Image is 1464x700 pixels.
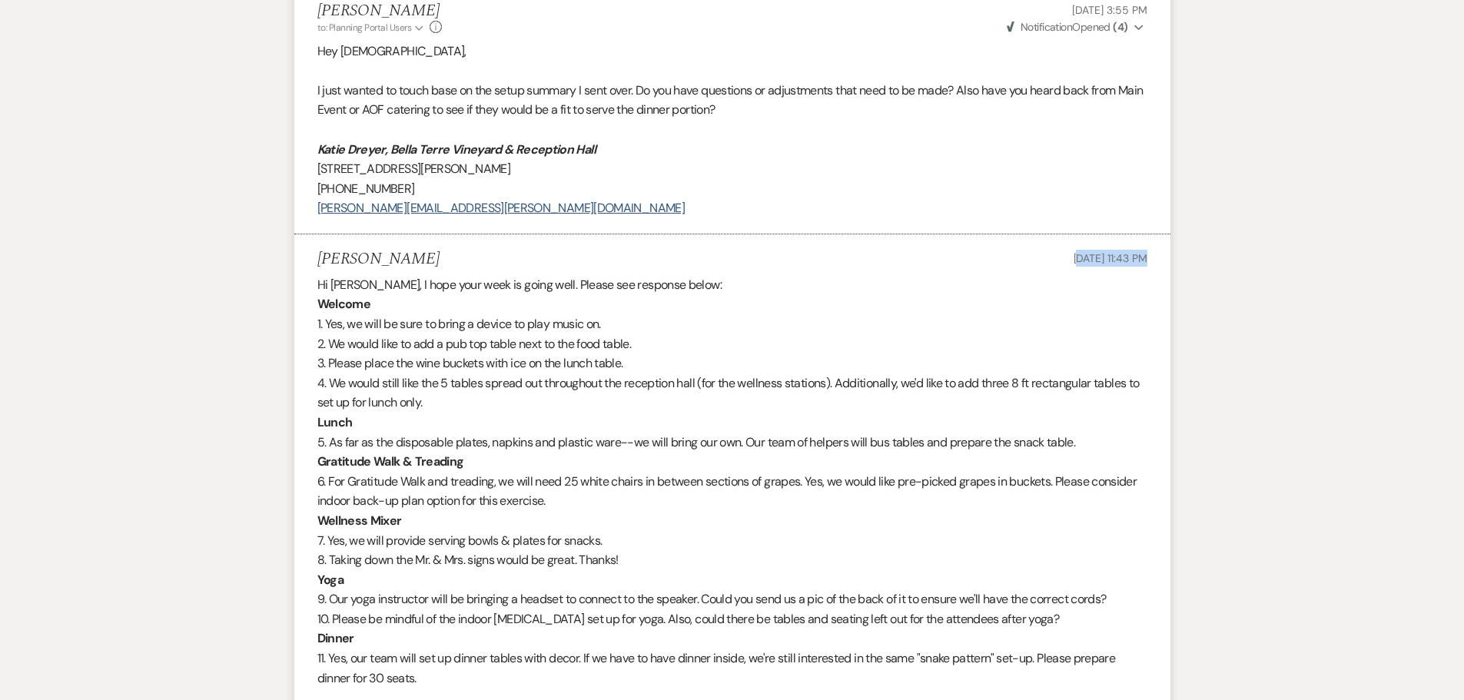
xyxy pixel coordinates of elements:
strong: Lunch [317,414,353,430]
h5: [PERSON_NAME] [317,2,443,21]
strong: Yoga [317,572,344,588]
strong: Welcome [317,296,371,312]
p: 6. For Gratitude Walk and treading, we will need 25 white chairs in between sections of grapes. Y... [317,472,1147,511]
a: [PERSON_NAME][EMAIL_ADDRESS][PERSON_NAME][DOMAIN_NAME] [317,200,685,216]
strong: ( 4 ) [1113,20,1127,34]
span: [PHONE_NUMBER] [317,181,415,197]
p: 5. As far as the disposable plates, napkins and plastic ware--we will bring our own. Our team of ... [317,433,1147,453]
span: [STREET_ADDRESS][PERSON_NAME] [317,161,510,177]
span: to: Planning Portal Users [317,22,412,34]
em: Katie Dreyer, Bella Terre Vineyard & Reception Hall [317,141,596,158]
p: 2. We would like to add a pub top table next to the food table. [317,334,1147,354]
button: to: Planning Portal Users [317,21,427,35]
strong: Wellness Mixer [317,513,402,529]
p: Hey [DEMOGRAPHIC_DATA], [317,41,1147,61]
strong: Gratitude Walk & Treading [317,453,464,469]
span: [DATE] 11:43 PM [1074,251,1147,265]
span: Opened [1007,20,1128,34]
p: 10. Please be mindful of the indoor [MEDICAL_DATA] set up for yoga. Also, could there be tables a... [317,609,1147,629]
p: I just wanted to touch base on the setup summary I sent over. Do you have questions or adjustment... [317,81,1147,120]
p: 3. Please place the wine buckets with ice on the lunch table. [317,353,1147,373]
span: Notification [1021,20,1072,34]
strong: Dinner [317,630,354,646]
p: 7. Yes, we will provide serving bowls & plates for snacks. [317,531,1147,551]
button: NotificationOpened (4) [1004,19,1147,35]
p: Hi [PERSON_NAME], I hope your week is going well. Please see response below: [317,275,1147,295]
span: [DATE] 3:55 PM [1072,3,1147,17]
p: 1. Yes, we will be sure to bring a device to play music on. [317,314,1147,334]
p: 9. Our yoga instructor will be bringing a headset to connect to the speaker. Could you send us a ... [317,589,1147,609]
p: 4. We would still like the 5 tables spread out throughout the reception hall (for the wellness st... [317,373,1147,413]
p: 8. Taking down the Mr. & Mrs. signs would be great. Thanks! [317,550,1147,570]
h5: [PERSON_NAME] [317,250,440,269]
p: 11. Yes, our team will set up dinner tables with decor. If we have to have dinner inside, we're s... [317,649,1147,688]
